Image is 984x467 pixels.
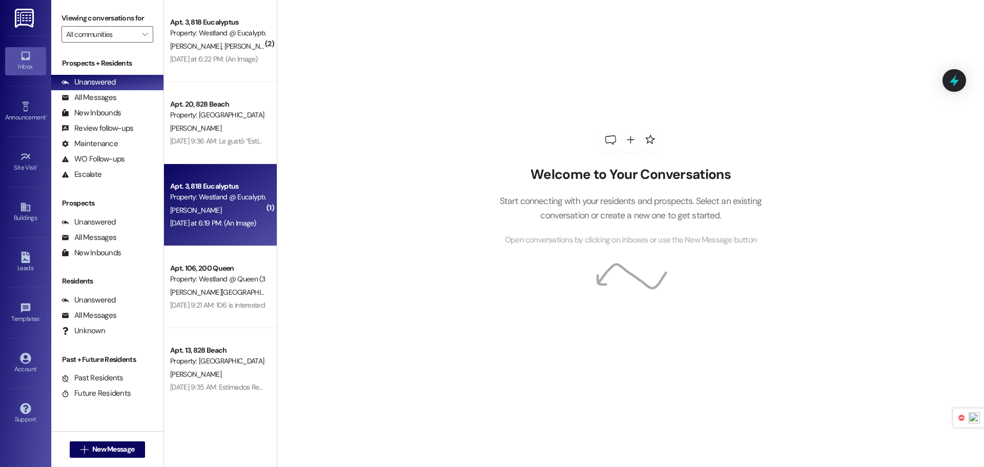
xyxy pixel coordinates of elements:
[70,441,146,458] button: New Message
[170,288,286,297] span: [PERSON_NAME][GEOGRAPHIC_DATA]
[61,310,116,321] div: All Messages
[61,138,118,149] div: Maintenance
[61,10,153,26] label: Viewing conversations for
[5,400,46,428] a: Support
[61,326,105,336] div: Unknown
[5,198,46,226] a: Buildings
[170,42,224,51] span: [PERSON_NAME]
[51,354,163,365] div: Past + Future Residents
[61,217,116,228] div: Unanswered
[170,206,221,215] span: [PERSON_NAME]
[170,192,265,202] div: Property: Westland @ Eucalyptus (3273)
[51,276,163,287] div: Residents
[61,373,124,383] div: Past Residents
[61,92,116,103] div: All Messages
[170,17,265,28] div: Apt. 3, 818 Eucalyptus
[61,248,121,258] div: New Inbounds
[484,167,777,183] h2: Welcome to Your Conversations
[80,445,88,454] i: 
[224,42,275,51] span: [PERSON_NAME]
[61,77,116,88] div: Unanswered
[15,9,36,28] img: ResiDesk Logo
[92,444,134,455] span: New Message
[61,388,131,399] div: Future Residents
[5,350,46,377] a: Account
[39,314,41,321] span: •
[61,232,116,243] div: All Messages
[170,110,265,120] div: Property: [GEOGRAPHIC_DATA] ([STREET_ADDRESS]) (3280)
[5,299,46,327] a: Templates •
[170,274,265,285] div: Property: Westland @ Queen (3266)
[170,356,265,367] div: Property: [GEOGRAPHIC_DATA] ([STREET_ADDRESS]) (3280)
[170,99,265,110] div: Apt. 20, 828 Beach
[5,148,46,176] a: Site Visit •
[142,30,148,38] i: 
[51,198,163,209] div: Prospects
[170,54,258,64] div: [DATE] at 6:22 PM: (An Image)
[170,300,265,310] div: [DATE] 9:21 AM: 106 is interested
[46,112,47,119] span: •
[37,163,38,170] span: •
[61,169,101,180] div: Escalate
[5,249,46,276] a: Leads
[51,58,163,69] div: Prospects + Residents
[170,218,256,228] div: [DATE] at 6:19 PM: (An Image)
[505,234,756,247] span: Open conversations by clicking on inboxes or use the New Message button
[61,154,125,165] div: WO Follow-ups
[170,136,411,146] div: [DATE] 9:36 AM: Le gustó “Estimados Residentes, Se nos ha informado que algu…”
[170,263,265,274] div: Apt. 106, 200 Queen
[61,108,121,118] div: New Inbounds
[61,123,133,134] div: Review follow-ups
[61,295,116,306] div: Unanswered
[5,47,46,75] a: Inbox
[170,370,221,379] span: [PERSON_NAME]
[170,345,265,356] div: Apt. 13, 828 Beach
[66,26,137,43] input: All communities
[170,28,265,38] div: Property: Westland @ Eucalyptus (3273)
[170,124,221,133] span: [PERSON_NAME]
[484,194,777,223] p: Start connecting with your residents and prospects. Select an existing conversation or create a n...
[170,181,265,192] div: Apt. 3, 818 Eucalyptus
